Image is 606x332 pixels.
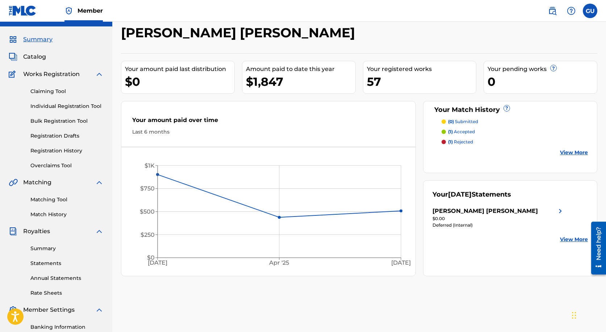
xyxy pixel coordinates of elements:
a: CatalogCatalog [9,52,46,61]
a: Statements [30,260,104,267]
a: Registration History [30,147,104,155]
div: 57 [367,73,476,90]
span: Royalties [23,227,50,236]
div: Deferred (Internal) [432,222,564,228]
span: ? [551,65,556,71]
div: $0 [125,73,234,90]
span: Matching [23,178,51,187]
a: Annual Statements [30,274,104,282]
tspan: $750 [140,185,155,192]
div: Amount paid to date this year [246,65,355,73]
tspan: [DATE] [148,259,167,266]
img: Member Settings [9,306,17,314]
img: right chevron icon [556,207,565,215]
tspan: $0 [147,254,155,261]
img: Works Registration [9,70,18,79]
img: help [567,7,576,15]
a: (0) submitted [442,118,588,125]
a: Individual Registration Tool [30,102,104,110]
a: Bulk Registration Tool [30,117,104,125]
div: $0.00 [432,215,564,222]
tspan: $500 [140,208,155,215]
a: Match History [30,211,104,218]
span: (1) [448,139,453,144]
div: 0 [488,73,597,90]
img: MLC Logo [9,5,37,16]
tspan: $1K [145,162,155,169]
h2: [PERSON_NAME] [PERSON_NAME] [121,25,359,41]
img: Catalog [9,52,17,61]
iframe: Resource Center [586,219,606,277]
a: Overclaims Tool [30,162,104,169]
span: Catalog [23,52,46,61]
a: [PERSON_NAME] [PERSON_NAME]right chevron icon$0.00Deferred (Internal) [432,207,564,228]
a: Summary [30,245,104,252]
div: Drag [572,304,576,326]
img: Top Rightsholder [64,7,73,15]
a: Banking Information [30,323,104,331]
tspan: $250 [141,231,155,238]
span: [DATE] [448,190,472,198]
img: Summary [9,35,17,44]
div: Last 6 months [132,128,405,136]
span: Member [78,7,103,15]
img: expand [95,306,104,314]
img: Matching [9,178,18,187]
img: Royalties [9,227,17,236]
div: Your Match History [432,105,588,115]
span: Summary [23,35,53,44]
span: (1) [448,129,453,134]
a: View More [560,149,588,156]
div: User Menu [583,4,597,18]
a: (1) accepted [442,129,588,135]
p: rejected [448,139,473,145]
p: accepted [448,129,475,135]
div: Your registered works [367,65,476,73]
img: expand [95,227,104,236]
img: search [548,7,557,15]
p: submitted [448,118,478,125]
a: Matching Tool [30,196,104,203]
div: $1,847 [246,73,355,90]
img: expand [95,178,104,187]
tspan: [DATE] [391,259,411,266]
img: expand [95,70,104,79]
div: Help [564,4,578,18]
div: [PERSON_NAME] [PERSON_NAME] [432,207,538,215]
span: ? [504,105,510,111]
div: Your pending works [488,65,597,73]
a: Claiming Tool [30,88,104,95]
span: (0) [448,119,454,124]
div: Your amount paid over time [132,116,405,128]
iframe: Chat Widget [570,297,606,332]
span: Works Registration [23,70,80,79]
div: Your amount paid last distribution [125,65,234,73]
tspan: Apr '25 [269,259,289,266]
a: View More [560,236,588,243]
a: Rate Sheets [30,289,104,297]
a: (1) rejected [442,139,588,145]
a: Public Search [545,4,560,18]
span: Member Settings [23,306,75,314]
a: Registration Drafts [30,132,104,140]
a: SummarySummary [9,35,53,44]
div: Your Statements [432,190,511,199]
